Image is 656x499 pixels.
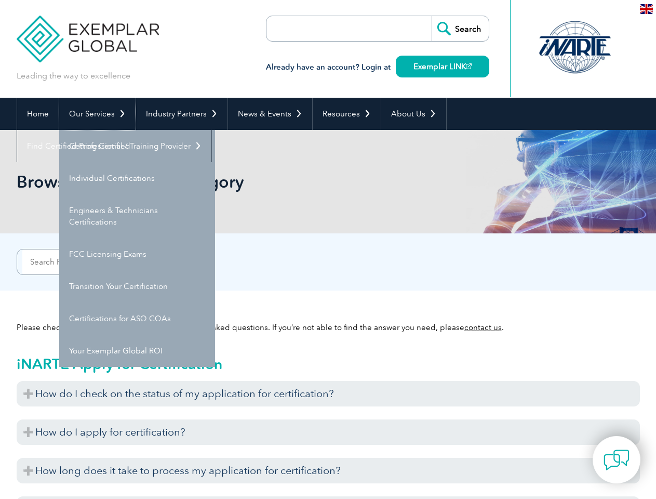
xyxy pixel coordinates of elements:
a: Engineers & Technicians Certifications [59,194,215,238]
h3: How do I apply for certification? [17,419,640,445]
p: Leading the way to excellence [17,70,130,82]
a: Your Exemplar Global ROI [59,335,215,367]
a: Our Services [59,98,136,130]
input: Search [432,16,489,41]
a: News & Events [228,98,312,130]
h1: Browse All FAQs by Category [17,172,416,192]
img: contact-chat.png [604,447,630,473]
h3: How long does it take to process my application for certification? [17,458,640,483]
a: Transition Your Certification [59,270,215,303]
a: FCC Licensing Exams [59,238,215,270]
a: Certifications for ASQ CQAs [59,303,215,335]
a: About Us [381,98,446,130]
p: Please check the list below for answers to frequently asked questions. If you’re not able to find... [17,322,640,333]
a: Home [17,98,59,130]
a: Exemplar LINK [396,56,489,77]
img: open_square.png [466,63,472,69]
a: Resources [313,98,381,130]
a: Find Certified Professional / Training Provider [17,130,211,162]
a: contact us [464,323,502,332]
img: en [640,4,653,14]
h3: How do I check on the status of my application for certification? [17,381,640,406]
a: Industry Partners [136,98,227,130]
h3: Already have an account? Login at [266,61,489,74]
h2: iNARTE Apply for Certification [17,356,640,372]
a: Individual Certifications [59,162,215,194]
input: Search FAQ [22,249,125,274]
